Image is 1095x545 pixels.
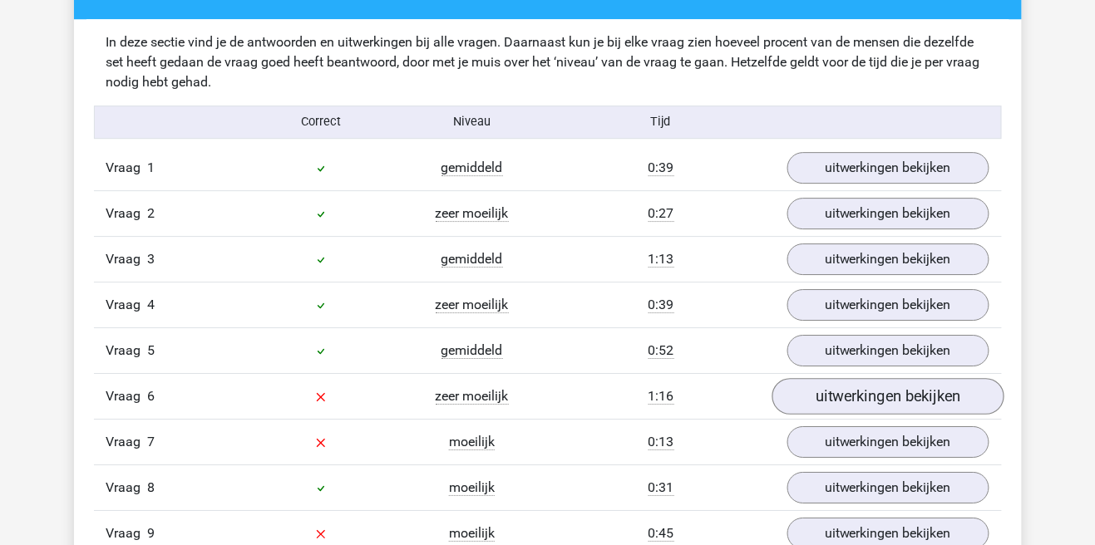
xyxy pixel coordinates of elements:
[649,297,674,313] span: 0:39
[441,251,503,268] span: gemiddeld
[649,342,674,359] span: 0:52
[787,152,989,184] a: uitwerkingen bekijken
[436,297,509,313] span: zeer moeilijk
[245,113,397,131] div: Correct
[106,249,148,269] span: Vraag
[649,479,674,496] span: 0:31
[148,251,155,267] span: 3
[441,342,503,359] span: gemiddeld
[436,205,509,222] span: zeer moeilijk
[148,525,155,541] span: 9
[397,113,548,131] div: Niveau
[787,335,989,366] a: uitwerkingen bekijken
[106,386,148,406] span: Vraag
[148,297,155,312] span: 4
[787,243,989,275] a: uitwerkingen bekijken
[94,32,1002,92] div: In deze sectie vind je de antwoorden en uitwerkingen bij alle vragen. Daarnaast kun je bij elke v...
[106,478,148,498] span: Vraag
[106,158,148,178] span: Vraag
[787,472,989,503] a: uitwerkingen bekijken
[106,295,148,315] span: Vraag
[106,341,148,361] span: Vraag
[449,479,495,496] span: moeilijk
[148,479,155,495] span: 8
[148,160,155,175] span: 1
[772,378,1004,415] a: uitwerkingen bekijken
[106,523,148,543] span: Vraag
[106,204,148,223] span: Vraag
[449,525,495,542] span: moeilijk
[106,432,148,452] span: Vraag
[787,426,989,458] a: uitwerkingen bekijken
[787,289,989,321] a: uitwerkingen bekijken
[148,205,155,221] span: 2
[649,160,674,176] span: 0:39
[649,388,674,405] span: 1:16
[449,434,495,450] span: moeilijk
[148,342,155,358] span: 5
[148,434,155,449] span: 7
[436,388,509,405] span: zeer moeilijk
[148,388,155,404] span: 6
[787,198,989,229] a: uitwerkingen bekijken
[649,434,674,450] span: 0:13
[547,113,774,131] div: Tijd
[649,251,674,268] span: 1:13
[649,205,674,222] span: 0:27
[441,160,503,176] span: gemiddeld
[649,525,674,542] span: 0:45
